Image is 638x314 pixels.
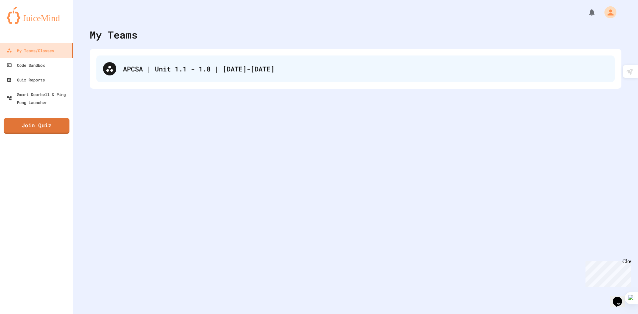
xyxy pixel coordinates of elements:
div: Quiz Reports [7,76,45,84]
a: Join Quiz [4,118,69,134]
img: logo-orange.svg [7,7,66,24]
div: Chat with us now!Close [3,3,46,42]
div: APCSA | Unit 1.1 - 1.8 | [DATE]-[DATE] [96,55,615,82]
div: My Teams [90,27,138,42]
div: My Teams/Classes [7,47,54,54]
div: Code Sandbox [7,61,45,69]
div: Smart Doorbell & Ping Pong Launcher [7,90,70,106]
iframe: chat widget [583,259,631,287]
div: My Notifications [576,7,597,18]
div: My Account [597,5,618,20]
div: APCSA | Unit 1.1 - 1.8 | [DATE]-[DATE] [123,64,608,74]
iframe: chat widget [610,287,631,307]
